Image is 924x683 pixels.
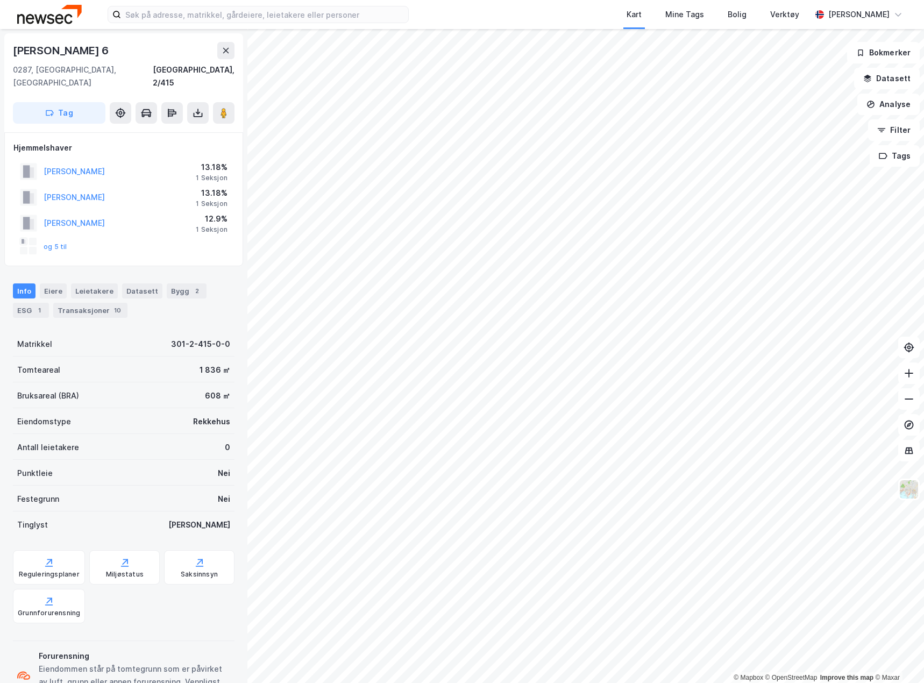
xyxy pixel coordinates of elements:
div: Mine Tags [665,8,704,21]
div: Nei [218,493,230,506]
img: Z [899,479,919,500]
div: 301-2-415-0-0 [171,338,230,351]
div: Leietakere [71,283,118,298]
div: Transaksjoner [53,303,127,318]
iframe: Chat Widget [870,631,924,683]
div: Bygg [167,283,207,298]
div: [PERSON_NAME] [828,8,890,21]
button: Analyse [857,94,920,115]
div: 608 ㎡ [205,389,230,402]
div: [PERSON_NAME] 6 [13,42,111,59]
div: Miljøstatus [106,570,144,579]
button: Filter [868,119,920,141]
div: 13.18% [196,187,228,200]
div: 2 [191,286,202,296]
div: Eiendomstype [17,415,71,428]
button: Tags [870,145,920,167]
button: Datasett [854,68,920,89]
div: Bolig [728,8,747,21]
div: Rekkehus [193,415,230,428]
div: Info [13,283,35,298]
a: Improve this map [820,674,873,681]
div: Antall leietakere [17,441,79,454]
div: Verktøy [770,8,799,21]
div: Grunnforurensning [18,609,80,617]
div: [PERSON_NAME] [168,518,230,531]
div: Forurensning [39,650,230,663]
div: 13.18% [196,161,228,174]
button: Tag [13,102,105,124]
input: Søk på adresse, matrikkel, gårdeiere, leietakere eller personer [121,6,408,23]
div: Kart [627,8,642,21]
div: Tinglyst [17,518,48,531]
div: Eiere [40,283,67,298]
div: Festegrunn [17,493,59,506]
div: ESG [13,303,49,318]
div: Punktleie [17,467,53,480]
div: Kontrollprogram for chat [870,631,924,683]
div: Tomteareal [17,364,60,376]
div: Matrikkel [17,338,52,351]
div: 12.9% [196,212,228,225]
button: Bokmerker [847,42,920,63]
div: Saksinnsyn [181,570,218,579]
div: Nei [218,467,230,480]
img: newsec-logo.f6e21ccffca1b3a03d2d.png [17,5,82,24]
div: 10 [112,305,123,316]
div: 1 [34,305,45,316]
div: 0287, [GEOGRAPHIC_DATA], [GEOGRAPHIC_DATA] [13,63,153,89]
div: [GEOGRAPHIC_DATA], 2/415 [153,63,234,89]
div: 1 Seksjon [196,225,228,234]
div: 1 Seksjon [196,174,228,182]
div: Datasett [122,283,162,298]
div: Reguleringsplaner [19,570,80,579]
div: Bruksareal (BRA) [17,389,79,402]
div: 1 Seksjon [196,200,228,208]
div: 0 [225,441,230,454]
div: 1 836 ㎡ [200,364,230,376]
div: Hjemmelshaver [13,141,234,154]
a: OpenStreetMap [765,674,818,681]
a: Mapbox [734,674,763,681]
